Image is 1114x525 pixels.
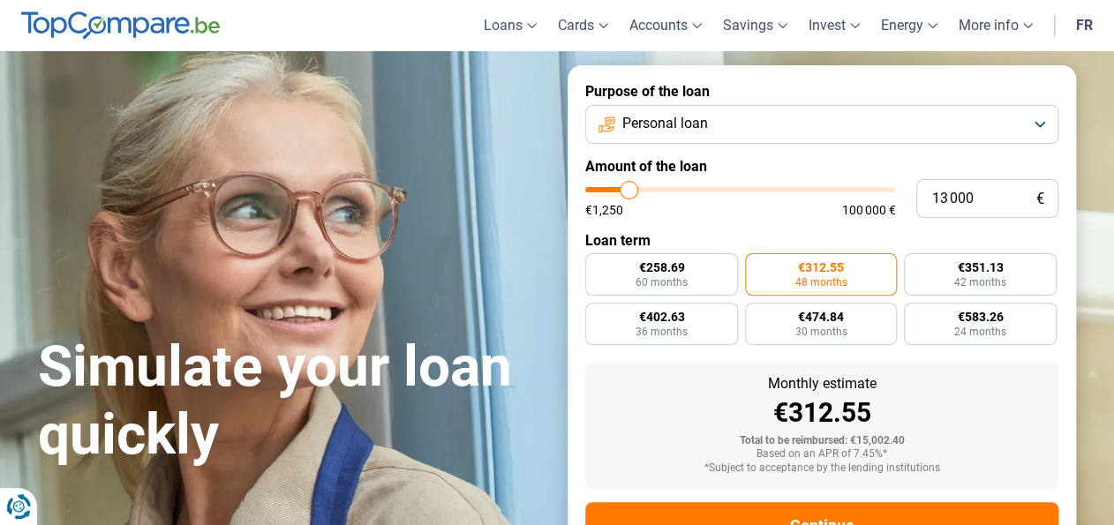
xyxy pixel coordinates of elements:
[21,11,220,40] img: TopCompare
[636,277,688,288] span: 60 months
[599,462,1044,475] div: *Subject to acceptance by the lending institutions
[794,326,847,337] span: 30 months
[585,105,1058,144] button: Personal loan
[958,311,1004,323] span: €583.26
[794,277,847,288] span: 48 months
[585,83,1058,100] label: Purpose of the loan
[599,400,1044,426] div: €312.55
[1036,191,1044,206] span: €
[798,311,844,323] span: €474.84
[585,158,1058,175] label: Amount of the loan
[38,334,546,469] h1: Simulate your loan quickly
[954,326,1006,337] span: 24 months
[585,232,1058,249] label: Loan term
[622,114,708,133] span: Personal loan
[599,435,1044,447] div: Total to be reimbursed: €15,002.40
[638,311,684,323] span: €402.63
[599,448,1044,461] div: Based on an APR of 7.45%*
[841,204,895,216] span: 100 000 €
[636,326,688,337] span: 36 months
[638,261,684,274] span: €258.69
[958,261,1004,274] span: €351.13
[585,204,623,216] span: €1,250
[798,261,844,274] span: €312.55
[599,377,1044,391] div: Monthly estimate
[954,277,1006,288] span: 42 months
